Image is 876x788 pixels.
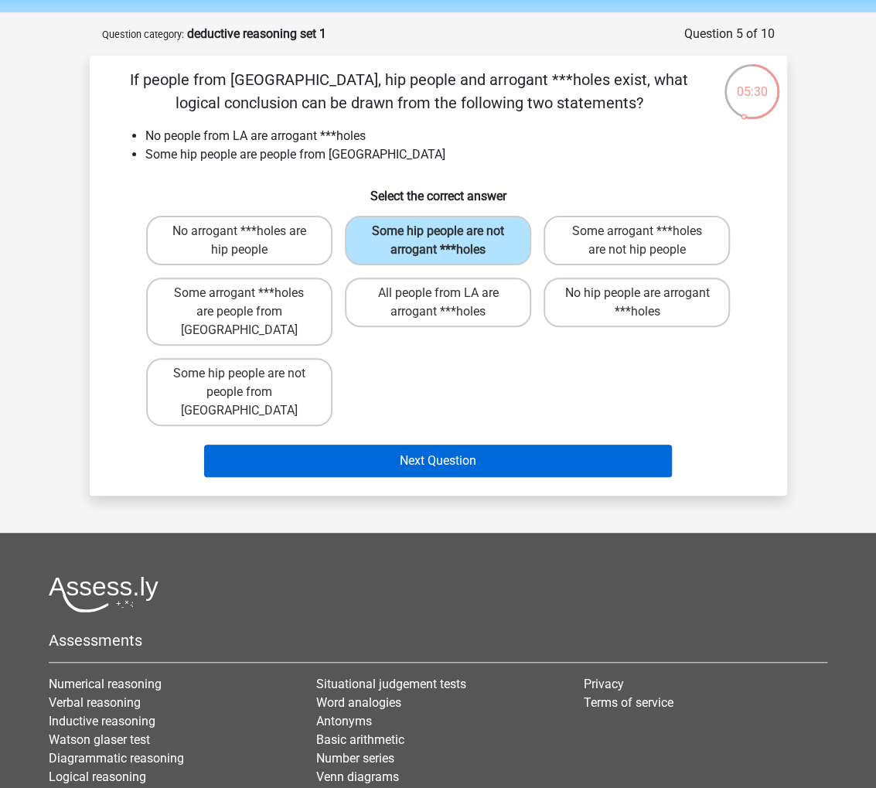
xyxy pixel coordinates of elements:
[544,216,730,265] label: Some arrogant ***holes are not hip people
[345,216,531,265] label: Some hip people are not arrogant ***holes
[146,278,332,346] label: Some arrogant ***holes are people from [GEOGRAPHIC_DATA]
[49,714,155,728] a: Inductive reasoning
[316,695,401,710] a: Word analogies
[316,714,372,728] a: Antonyms
[145,145,762,164] li: Some hip people are people from [GEOGRAPHIC_DATA]
[49,732,150,747] a: Watson glaser test
[583,695,673,710] a: Terms of service
[187,26,326,41] strong: deductive reasoning set 1
[49,677,162,691] a: Numerical reasoning
[146,216,332,265] label: No arrogant ***holes are hip people
[204,445,672,477] button: Next Question
[114,176,762,203] h6: Select the correct answer
[316,751,394,766] a: Number series
[102,29,184,40] small: Question category:
[544,278,730,327] label: No hip people are arrogant ***holes
[49,576,158,612] img: Assessly logo
[49,695,141,710] a: Verbal reasoning
[684,25,775,43] div: Question 5 of 10
[145,127,762,145] li: No people from LA are arrogant ***holes
[316,677,466,691] a: Situational judgement tests
[316,769,399,784] a: Venn diagrams
[146,358,332,426] label: Some hip people are not people from [GEOGRAPHIC_DATA]
[723,63,781,101] div: 05:30
[114,68,704,114] p: If people from [GEOGRAPHIC_DATA], hip people and arrogant ***holes exist, what logical conclusion...
[49,769,146,784] a: Logical reasoning
[345,278,531,327] label: All people from LA are arrogant ***holes
[49,631,827,650] h5: Assessments
[316,732,404,747] a: Basic arithmetic
[583,677,623,691] a: Privacy
[49,751,184,766] a: Diagrammatic reasoning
